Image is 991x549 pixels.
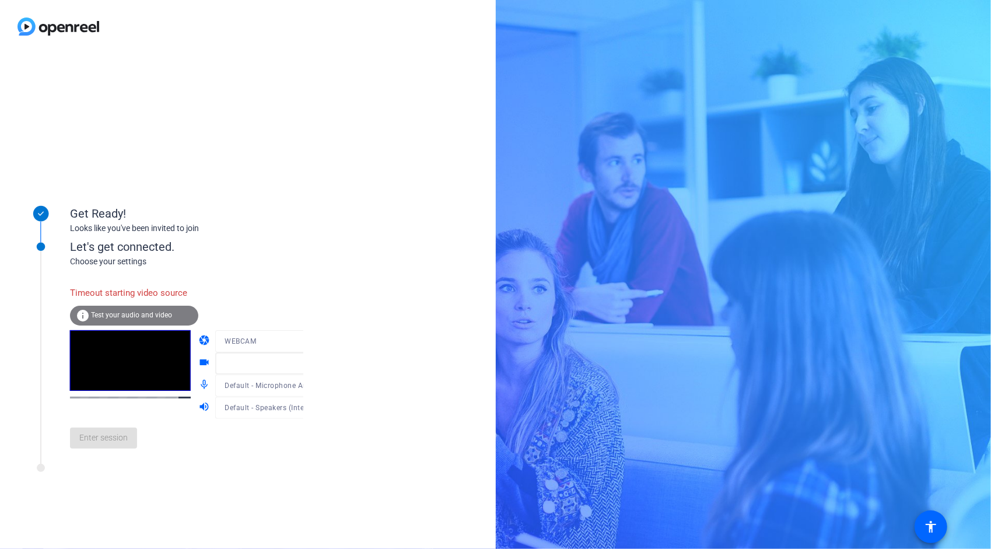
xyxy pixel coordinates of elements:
[924,520,938,534] mat-icon: accessibility
[70,205,303,222] div: Get Ready!
[70,281,198,306] div: Timeout starting video source
[198,334,212,348] mat-icon: camera
[70,222,303,235] div: Looks like you've been invited to join
[198,356,212,370] mat-icon: videocam
[76,309,90,323] mat-icon: info
[198,401,212,415] mat-icon: volume_up
[70,238,327,256] div: Let's get connected.
[198,379,212,393] mat-icon: mic_none
[70,256,327,268] div: Choose your settings
[91,311,172,319] span: Test your audio and video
